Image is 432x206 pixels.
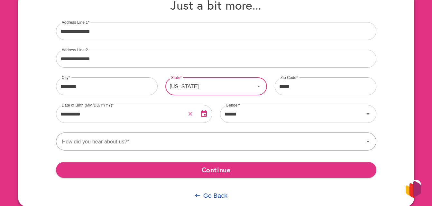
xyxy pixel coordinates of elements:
[255,82,262,90] svg: Icon
[56,162,376,177] button: Continue
[196,106,212,122] button: Open Date Picker
[364,110,372,118] svg: Icon
[203,192,227,199] u: Go Back
[61,164,371,176] span: Continue
[186,110,195,118] button: Clear
[165,77,255,95] div: [US_STATE]
[364,138,372,145] svg: Icon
